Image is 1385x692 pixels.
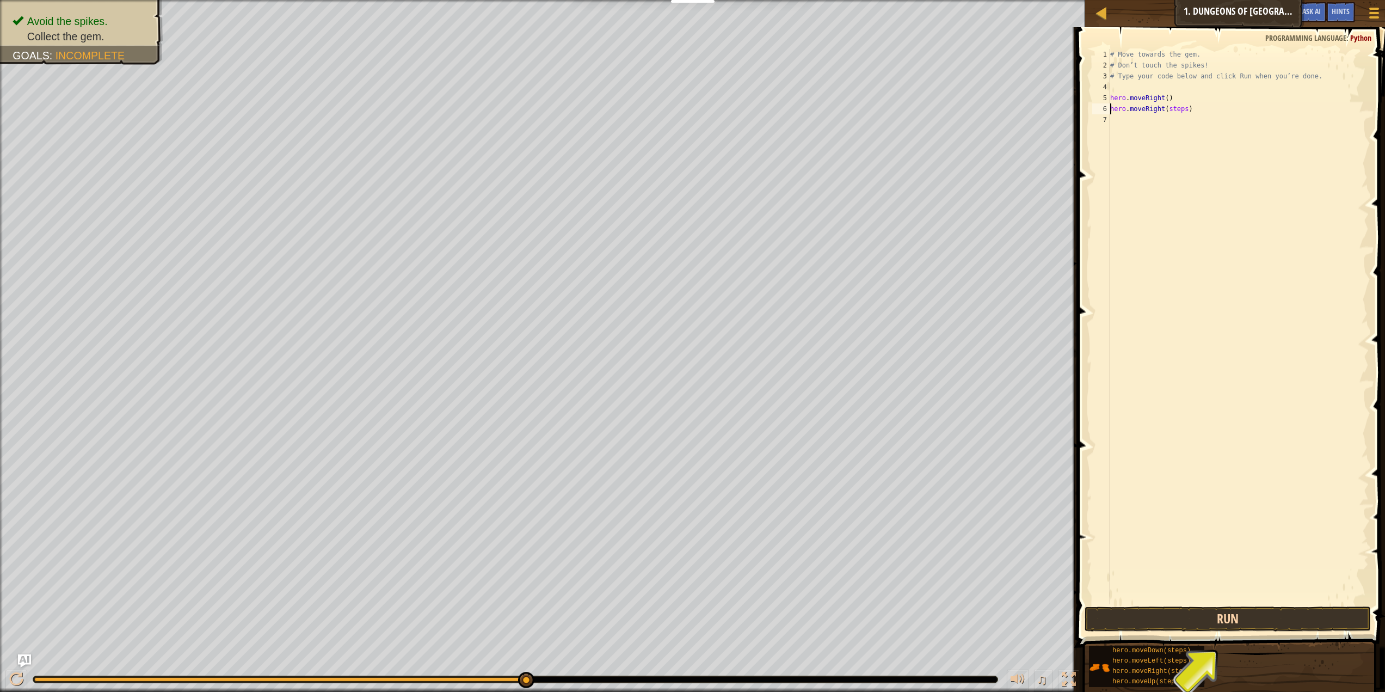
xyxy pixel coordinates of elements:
[13,50,50,62] span: Goals
[1092,71,1110,82] div: 3
[18,654,31,667] button: Ask AI
[13,14,151,29] li: Avoid the spikes.
[1007,670,1029,692] button: Adjust volume
[1034,670,1052,692] button: ♫
[1092,60,1110,71] div: 2
[1297,2,1326,22] button: Ask AI
[1092,103,1110,114] div: 6
[1112,667,1195,675] span: hero.moveRight(steps)
[1112,678,1183,685] span: hero.moveUp(steps)
[5,670,27,692] button: Ctrl + P: Pause
[1302,6,1321,16] span: Ask AI
[1265,33,1346,43] span: Programming language
[1036,671,1047,688] span: ♫
[27,30,104,42] span: Collect the gem.
[1092,93,1110,103] div: 5
[50,50,56,62] span: :
[1092,49,1110,60] div: 1
[1085,607,1371,632] button: Run
[56,50,125,62] span: Incomplete
[1112,657,1191,665] span: hero.moveLeft(steps)
[1332,6,1350,16] span: Hints
[1058,670,1080,692] button: Toggle fullscreen
[1092,114,1110,125] div: 7
[1346,33,1350,43] span: :
[27,15,108,27] span: Avoid the spikes.
[1112,647,1191,654] span: hero.moveDown(steps)
[1350,33,1371,43] span: Python
[1092,82,1110,93] div: 4
[13,29,151,44] li: Collect the gem.
[1089,657,1110,678] img: portrait.png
